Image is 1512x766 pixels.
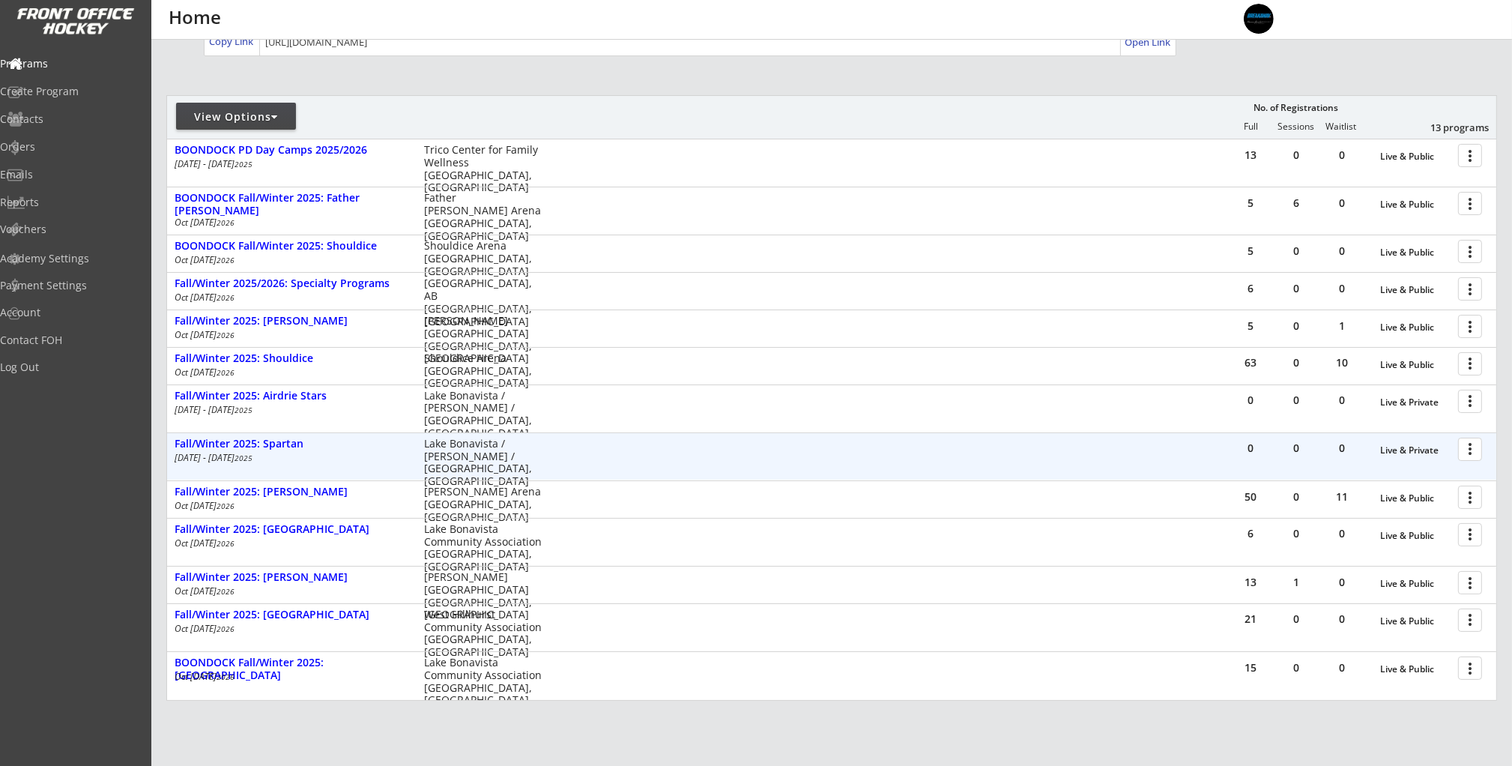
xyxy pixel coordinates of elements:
div: Oct [DATE] [175,501,404,510]
button: more_vert [1458,571,1482,594]
em: 2026 [217,255,235,265]
div: Live & Public [1380,579,1451,589]
div: Oct [DATE] [175,256,404,265]
div: 6 [1274,198,1319,208]
div: 21 [1228,614,1273,624]
div: Live & Public [1380,285,1451,295]
div: 0 [1319,246,1364,256]
div: 0 [1274,528,1319,539]
div: Fall/Winter 2025: [PERSON_NAME] [175,571,408,584]
div: Lake Bonavista Community Association [GEOGRAPHIC_DATA], [GEOGRAPHIC_DATA] [424,523,542,573]
div: Oct [DATE] [175,587,404,596]
div: 5 [1228,246,1273,256]
div: 63 [1228,358,1273,368]
div: 5 [1228,321,1273,331]
div: Shouldice Arena [GEOGRAPHIC_DATA], [GEOGRAPHIC_DATA] [424,240,542,277]
div: 0 [1274,283,1319,294]
div: Oct [DATE] [175,218,404,227]
div: 0 [1274,443,1319,453]
div: Lake Bonavista / [PERSON_NAME] / [GEOGRAPHIC_DATA], [GEOGRAPHIC_DATA] [424,390,542,440]
div: Fall/Winter 2025/2026: Specialty Programs [175,277,408,290]
div: 0 [1319,663,1364,673]
div: View Options [176,109,296,124]
div: Waitlist [1319,121,1364,132]
div: [GEOGRAPHIC_DATA], AB [GEOGRAPHIC_DATA], [GEOGRAPHIC_DATA] [424,277,542,328]
div: 0 [1319,395,1364,405]
div: Lake Bonavista Community Association [GEOGRAPHIC_DATA], [GEOGRAPHIC_DATA] [424,657,542,707]
div: Oct [DATE] [175,293,404,302]
div: 0 [1319,150,1364,160]
div: Live & Public [1380,360,1451,370]
div: 6 [1228,283,1273,294]
a: Open Link [1125,31,1172,52]
div: 0 [1319,528,1364,539]
div: 11 [1319,492,1364,502]
div: Live & Public [1380,322,1451,333]
div: 5 [1228,198,1273,208]
div: 0 [1319,577,1364,588]
div: 0 [1274,492,1319,502]
div: 1 [1319,321,1364,331]
div: Live & Public [1380,531,1451,541]
div: [DATE] - [DATE] [175,160,404,169]
div: Oct [DATE] [175,368,404,377]
button: more_vert [1458,523,1482,546]
em: 2026 [217,501,235,511]
div: Fall/Winter 2025: Airdrie Stars [175,390,408,402]
div: 0 [1228,443,1273,453]
em: 2026 [217,586,235,597]
div: Oct [DATE] [175,624,404,633]
em: 2025 [235,453,252,463]
div: Lake Bonavista / [PERSON_NAME] / [GEOGRAPHIC_DATA], [GEOGRAPHIC_DATA] [424,438,542,488]
div: 0 [1274,246,1319,256]
div: Fall/Winter 2025: [GEOGRAPHIC_DATA] [175,609,408,621]
div: Oct [DATE] [175,672,404,681]
div: Fall/Winter 2025: [PERSON_NAME] [175,315,408,328]
button: more_vert [1458,352,1482,376]
em: 2025 [235,159,252,169]
div: 0 [1274,395,1319,405]
div: Shouldice Arena [GEOGRAPHIC_DATA], [GEOGRAPHIC_DATA] [424,352,542,390]
div: 0 [1319,614,1364,624]
div: 0 [1228,395,1273,405]
div: 0 [1274,663,1319,673]
div: 0 [1319,283,1364,294]
button: more_vert [1458,486,1482,509]
div: Live & Private [1380,445,1451,456]
div: Live & Public [1380,493,1451,504]
em: 2026 [217,672,235,682]
em: 2026 [217,624,235,634]
em: 2026 [217,330,235,340]
button: more_vert [1458,390,1482,413]
div: Live & Public [1380,151,1451,162]
div: 0 [1274,321,1319,331]
div: No. of Registrations [1249,103,1342,113]
div: 13 programs [1411,121,1489,134]
div: Fall/Winter 2025: Shouldice [175,352,408,365]
button: more_vert [1458,315,1482,338]
div: BOONDOCK Fall/Winter 2025: Shouldice [175,240,408,253]
div: Fall/Winter 2025: [GEOGRAPHIC_DATA] [175,523,408,536]
button: more_vert [1458,609,1482,632]
div: Sessions [1274,121,1319,132]
div: BOONDOCK Fall/Winter 2025: Father [PERSON_NAME] [175,192,408,217]
div: Live & Public [1380,616,1451,627]
em: 2026 [217,538,235,549]
div: 0 [1274,358,1319,368]
button: more_vert [1458,657,1482,680]
button: more_vert [1458,277,1482,301]
div: Oct [DATE] [175,331,404,340]
div: [DATE] - [DATE] [175,405,404,414]
div: 0 [1274,150,1319,160]
div: Oct [DATE] [175,539,404,548]
div: 0 [1319,198,1364,208]
em: 2026 [217,367,235,378]
button: more_vert [1458,144,1482,167]
div: 13 [1228,577,1273,588]
div: [PERSON_NAME][GEOGRAPHIC_DATA] [GEOGRAPHIC_DATA], [GEOGRAPHIC_DATA] [424,315,542,365]
div: Father [PERSON_NAME] Arena [GEOGRAPHIC_DATA], [GEOGRAPHIC_DATA] [424,192,542,242]
div: BOONDOCK Fall/Winter 2025: [GEOGRAPHIC_DATA] [175,657,408,682]
div: Live & Private [1380,397,1451,408]
div: 6 [1228,528,1273,539]
div: Live & Public [1380,247,1451,258]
